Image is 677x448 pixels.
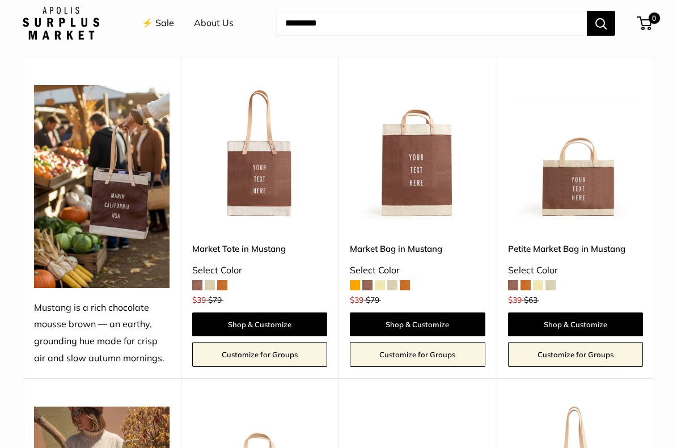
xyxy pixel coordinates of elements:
[649,13,660,24] span: 0
[23,7,99,40] img: Apolis: Surplus Market
[587,11,615,36] button: Search
[192,86,328,221] a: Market Tote in MustangMarket Tote in Mustang
[350,243,485,256] a: Market Bag in Mustang
[142,15,174,32] a: ⚡️ Sale
[192,86,328,221] img: Market Tote in Mustang
[192,243,328,256] a: Market Tote in Mustang
[508,313,644,337] a: Shop & Customize
[508,86,644,221] img: Petite Market Bag in Mustang
[276,11,587,36] input: Search...
[350,313,485,337] a: Shop & Customize
[350,295,363,306] span: $39
[192,313,328,337] a: Shop & Customize
[350,86,485,221] img: Market Bag in Mustang
[508,86,644,221] a: Petite Market Bag in MustangPetite Market Bag in Mustang
[350,86,485,221] a: Market Bag in MustangMarket Bag in Mustang
[208,295,222,306] span: $79
[34,86,170,289] img: Mustang is a rich chocolate mousse brown — an earthy, grounding hue made for crisp air and slow a...
[194,15,234,32] a: About Us
[508,343,644,367] a: Customize for Groups
[350,343,485,367] a: Customize for Groups
[34,300,170,368] div: Mustang is a rich chocolate mousse brown — an earthy, grounding hue made for crisp air and slow a...
[508,295,522,306] span: $39
[192,263,328,280] div: Select Color
[350,263,485,280] div: Select Color
[508,263,644,280] div: Select Color
[366,295,379,306] span: $79
[638,17,652,31] a: 0
[192,343,328,367] a: Customize for Groups
[192,295,206,306] span: $39
[524,295,538,306] span: $63
[508,243,644,256] a: Petite Market Bag in Mustang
